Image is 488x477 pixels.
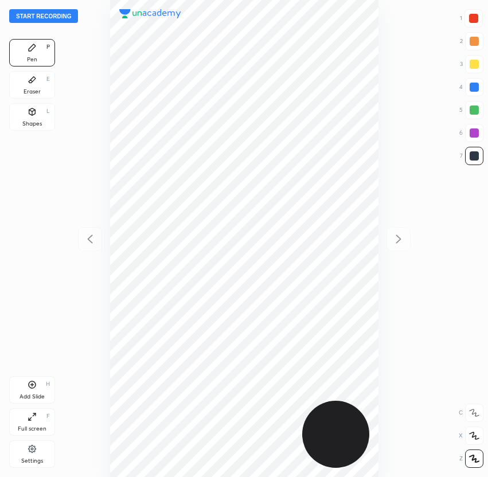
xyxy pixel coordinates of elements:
div: 6 [459,124,483,142]
div: Eraser [24,89,41,95]
img: logo.38c385cc.svg [119,9,181,18]
div: E [46,76,50,82]
div: Add Slide [19,394,45,400]
div: 2 [460,32,483,50]
div: C [459,404,483,422]
div: 5 [459,101,483,119]
div: 4 [459,78,483,96]
div: 1 [460,9,483,28]
div: Settings [21,458,43,464]
div: Shapes [22,121,42,127]
div: 7 [460,147,483,165]
div: L [46,108,50,114]
div: Pen [27,57,37,62]
div: H [46,381,50,387]
div: P [46,44,50,50]
button: Start recording [9,9,78,23]
div: Full screen [18,426,46,432]
div: F [46,413,50,419]
div: 3 [460,55,483,73]
div: Z [459,449,483,468]
div: X [459,427,483,445]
